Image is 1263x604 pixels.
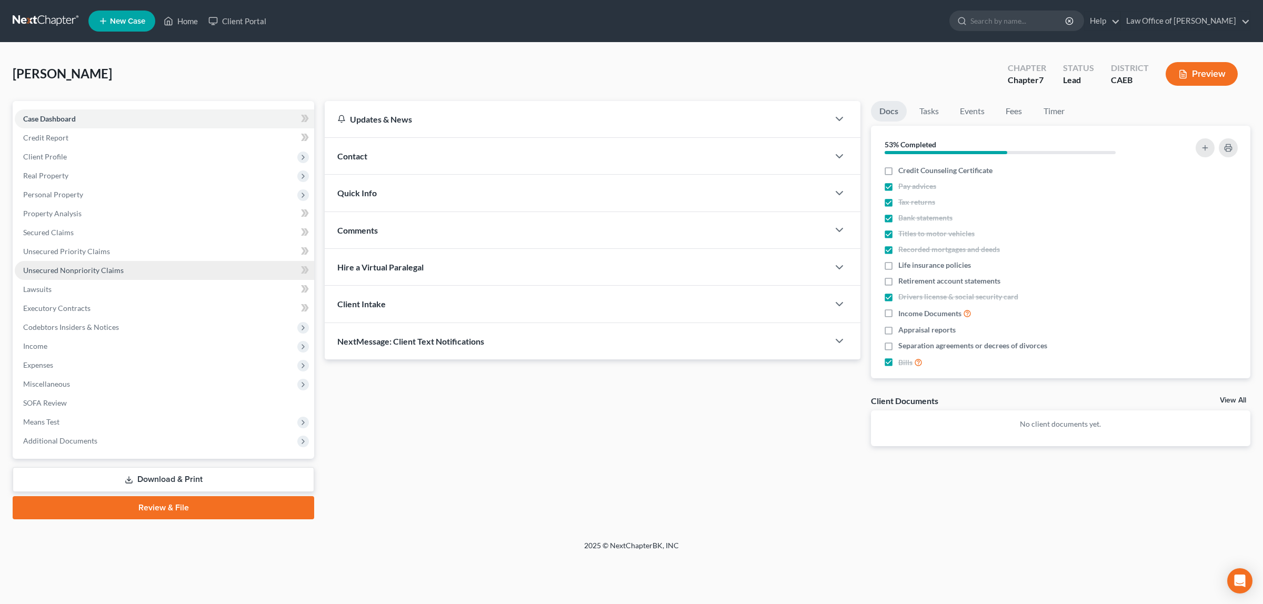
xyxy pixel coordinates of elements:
[23,379,70,388] span: Miscellaneous
[898,244,1000,255] span: Recorded mortgages and deeds
[23,285,52,294] span: Lawsuits
[15,109,314,128] a: Case Dashboard
[23,209,82,218] span: Property Analysis
[23,114,76,123] span: Case Dashboard
[13,66,112,81] span: [PERSON_NAME]
[898,165,993,176] span: Credit Counseling Certificate
[1039,75,1044,85] span: 7
[898,181,936,192] span: Pay advices
[871,395,938,406] div: Client Documents
[337,151,367,161] span: Contact
[23,304,91,313] span: Executory Contracts
[337,188,377,198] span: Quick Info
[337,114,816,125] div: Updates & News
[1008,74,1046,86] div: Chapter
[1085,12,1120,31] a: Help
[871,101,907,122] a: Docs
[1063,74,1094,86] div: Lead
[23,171,68,180] span: Real Property
[337,299,386,309] span: Client Intake
[23,417,59,426] span: Means Test
[1111,62,1149,74] div: District
[898,228,975,239] span: Titles to motor vehicles
[898,276,1000,286] span: Retirement account statements
[898,357,913,368] span: Bills
[997,101,1031,122] a: Fees
[898,291,1018,302] span: Drivers license & social security card
[1227,568,1252,593] div: Open Intercom Messenger
[1166,62,1238,86] button: Preview
[15,242,314,261] a: Unsecured Priority Claims
[110,17,145,25] span: New Case
[13,467,314,492] a: Download & Print
[898,260,971,270] span: Life insurance policies
[1121,12,1250,31] a: Law Office of [PERSON_NAME]
[23,323,119,331] span: Codebtors Insiders & Notices
[1111,74,1149,86] div: CAEB
[879,419,1242,429] p: No client documents yet.
[23,133,68,142] span: Credit Report
[885,140,936,149] strong: 53% Completed
[15,299,314,318] a: Executory Contracts
[15,223,314,242] a: Secured Claims
[1063,62,1094,74] div: Status
[898,197,935,207] span: Tax returns
[337,262,424,272] span: Hire a Virtual Paralegal
[23,360,53,369] span: Expenses
[951,101,993,122] a: Events
[15,394,314,412] a: SOFA Review
[898,340,1047,351] span: Separation agreements or decrees of divorces
[15,280,314,299] a: Lawsuits
[898,325,956,335] span: Appraisal reports
[23,247,110,256] span: Unsecured Priority Claims
[23,436,97,445] span: Additional Documents
[15,128,314,147] a: Credit Report
[1008,62,1046,74] div: Chapter
[158,12,203,31] a: Home
[332,540,931,559] div: 2025 © NextChapterBK, INC
[23,398,67,407] span: SOFA Review
[23,228,74,237] span: Secured Claims
[13,496,314,519] a: Review & File
[898,213,953,223] span: Bank statements
[970,11,1067,31] input: Search by name...
[23,152,67,161] span: Client Profile
[23,341,47,350] span: Income
[15,204,314,223] a: Property Analysis
[23,266,124,275] span: Unsecured Nonpriority Claims
[337,225,378,235] span: Comments
[15,261,314,280] a: Unsecured Nonpriority Claims
[1220,397,1246,404] a: View All
[337,336,484,346] span: NextMessage: Client Text Notifications
[898,308,961,319] span: Income Documents
[911,101,947,122] a: Tasks
[203,12,272,31] a: Client Portal
[23,190,83,199] span: Personal Property
[1035,101,1073,122] a: Timer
